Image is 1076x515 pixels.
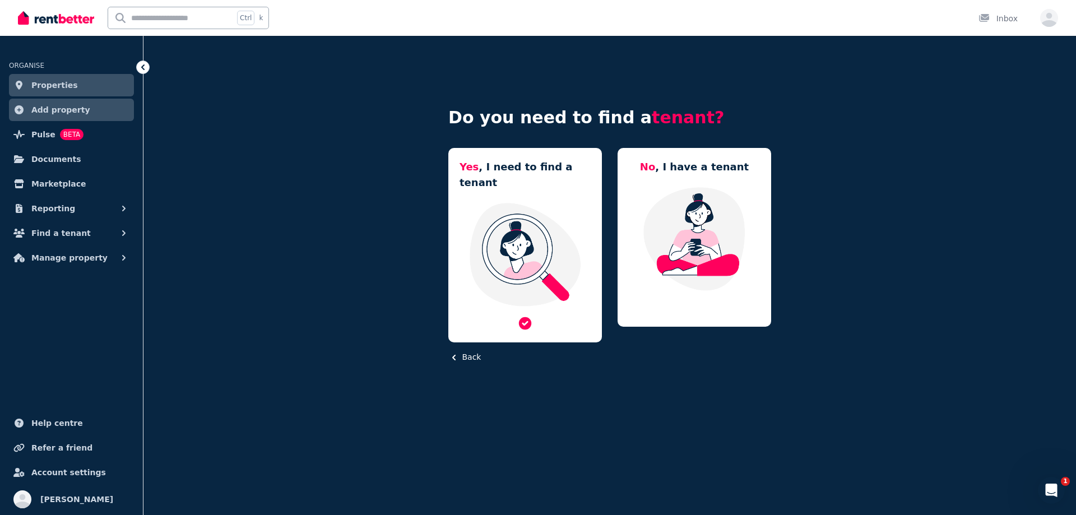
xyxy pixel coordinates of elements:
a: Marketplace [9,173,134,195]
a: Help centre [9,412,134,434]
button: Reporting [9,197,134,220]
span: ORGANISE [9,62,44,69]
h4: Do you need to find a [448,108,771,128]
a: Account settings [9,461,134,484]
button: Back [448,351,481,363]
iframe: Intercom live chat [1038,477,1065,504]
span: Account settings [31,466,106,479]
span: Reporting [31,202,75,215]
h5: , I need to find a tenant [460,159,591,191]
button: Find a tenant [9,222,134,244]
img: Manage my property [629,186,760,291]
span: No [640,161,655,173]
a: Properties [9,74,134,96]
span: Marketplace [31,177,86,191]
span: Pulse [31,128,55,141]
a: Add property [9,99,134,121]
span: BETA [60,129,84,140]
span: Add property [31,103,90,117]
div: Inbox [978,13,1018,24]
span: [PERSON_NAME] [40,493,113,506]
span: Refer a friend [31,441,92,454]
span: Find a tenant [31,226,91,240]
span: k [259,13,263,22]
span: tenant? [652,108,724,127]
span: Help centre [31,416,83,430]
img: I need a tenant [460,202,591,307]
a: PulseBETA [9,123,134,146]
span: Documents [31,152,81,166]
span: Manage property [31,251,108,265]
img: RentBetter [18,10,94,26]
span: Yes [460,161,479,173]
a: Refer a friend [9,437,134,459]
a: Documents [9,148,134,170]
span: Ctrl [237,11,254,25]
h5: , I have a tenant [640,159,749,175]
span: 1 [1061,477,1070,486]
button: Manage property [9,247,134,269]
span: Properties [31,78,78,92]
